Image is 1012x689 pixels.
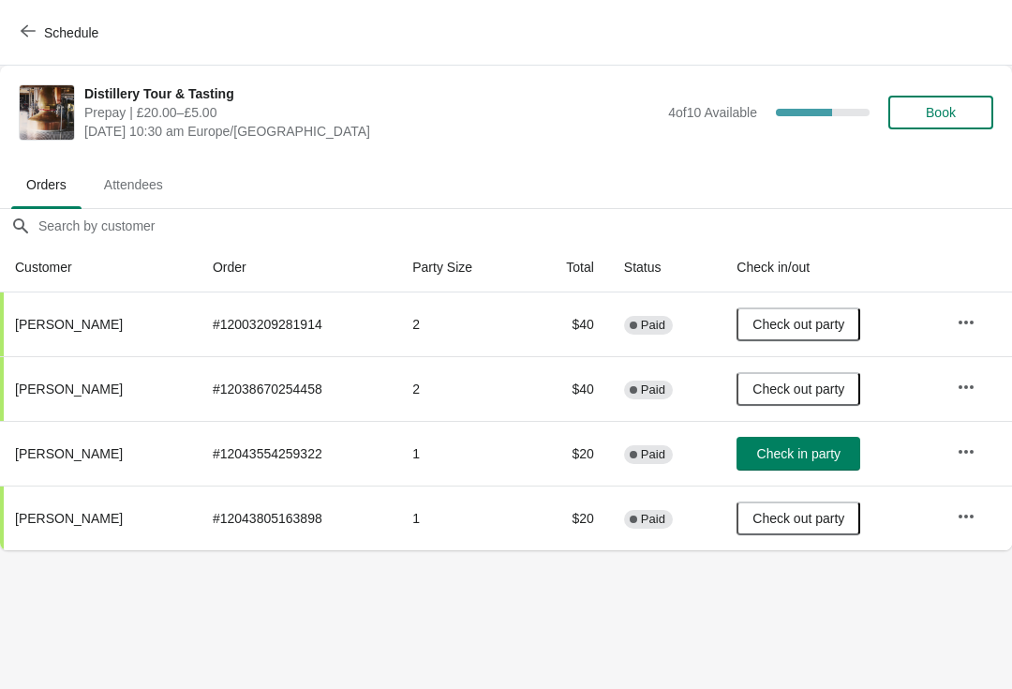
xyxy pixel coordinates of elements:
[668,105,757,120] span: 4 of 10 Available
[527,292,609,356] td: $40
[15,317,123,332] span: [PERSON_NAME]
[722,243,942,292] th: Check in/out
[752,317,844,332] span: Check out party
[15,382,123,397] span: [PERSON_NAME]
[888,96,993,129] button: Book
[737,502,860,535] button: Check out party
[397,356,526,421] td: 2
[641,318,665,333] span: Paid
[737,307,860,341] button: Check out party
[11,168,82,202] span: Orders
[198,292,397,356] td: # 12003209281914
[527,421,609,486] td: $20
[527,486,609,550] td: $20
[84,84,659,103] span: Distillery Tour & Tasting
[44,25,98,40] span: Schedule
[926,105,956,120] span: Book
[84,103,659,122] span: Prepay | £20.00–£5.00
[20,85,74,140] img: Distillery Tour & Tasting
[89,168,178,202] span: Attendees
[397,243,526,292] th: Party Size
[752,511,844,526] span: Check out party
[198,486,397,550] td: # 12043805163898
[84,122,659,141] span: [DATE] 10:30 am Europe/[GEOGRAPHIC_DATA]
[737,372,860,406] button: Check out party
[15,446,123,461] span: [PERSON_NAME]
[527,243,609,292] th: Total
[609,243,722,292] th: Status
[752,382,844,397] span: Check out party
[527,356,609,421] td: $40
[641,447,665,462] span: Paid
[198,356,397,421] td: # 12038670254458
[397,486,526,550] td: 1
[757,446,841,461] span: Check in party
[9,16,113,50] button: Schedule
[641,382,665,397] span: Paid
[737,437,860,471] button: Check in party
[198,421,397,486] td: # 12043554259322
[15,511,123,526] span: [PERSON_NAME]
[397,292,526,356] td: 2
[198,243,397,292] th: Order
[37,209,1012,243] input: Search by customer
[397,421,526,486] td: 1
[641,512,665,527] span: Paid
